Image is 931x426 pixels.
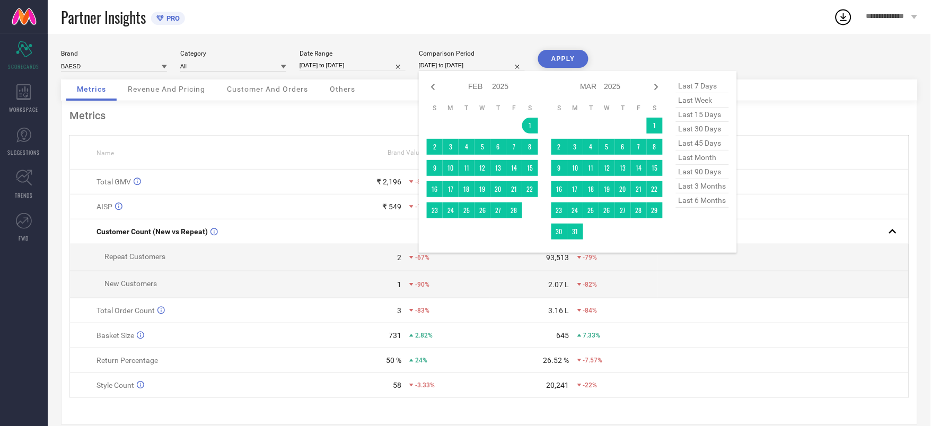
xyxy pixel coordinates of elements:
td: Thu Feb 27 2025 [490,202,506,218]
td: Fri Mar 21 2025 [631,181,647,197]
div: 50 % [386,356,401,365]
td: Sun Mar 23 2025 [551,202,567,218]
span: Revenue And Pricing [128,85,205,93]
td: Sat Feb 08 2025 [522,139,538,155]
td: Thu Mar 27 2025 [615,202,631,218]
div: 731 [389,331,401,340]
td: Sun Feb 02 2025 [427,139,443,155]
td: Thu Mar 13 2025 [615,160,631,176]
span: Metrics [77,85,106,93]
div: 1 [397,280,401,289]
th: Monday [567,104,583,112]
th: Tuesday [583,104,599,112]
div: Open download list [834,7,853,26]
div: 3 [397,306,401,315]
td: Tue Feb 25 2025 [459,202,475,218]
td: Fri Feb 07 2025 [506,139,522,155]
div: 26.52 % [543,356,569,365]
span: TRENDS [15,191,33,199]
td: Wed Mar 05 2025 [599,139,615,155]
span: Basket Size [96,331,134,340]
td: Mon Mar 03 2025 [567,139,583,155]
th: Thursday [490,104,506,112]
td: Tue Mar 04 2025 [583,139,599,155]
div: ₹ 549 [382,202,401,211]
td: Wed Feb 12 2025 [475,160,490,176]
td: Mon Mar 31 2025 [567,224,583,239]
td: Sun Feb 23 2025 [427,202,443,218]
td: Tue Feb 11 2025 [459,160,475,176]
span: AISP [96,202,112,211]
span: 24% [415,357,427,364]
div: Previous month [427,81,440,93]
span: -90% [415,281,429,288]
td: Sun Mar 16 2025 [551,181,567,197]
td: Tue Mar 11 2025 [583,160,599,176]
div: 2.07 L [549,280,569,289]
th: Saturday [647,104,663,112]
th: Sunday [551,104,567,112]
div: Metrics [69,109,909,122]
span: last 6 months [676,193,729,208]
th: Thursday [615,104,631,112]
span: SCORECARDS [8,63,40,70]
td: Sat Mar 01 2025 [647,118,663,134]
input: Select date range [300,60,406,71]
span: last 90 days [676,165,729,179]
td: Tue Mar 25 2025 [583,202,599,218]
td: Mon Feb 24 2025 [443,202,459,218]
button: APPLY [538,50,589,68]
span: Total GMV [96,177,131,186]
span: WORKSPACE [10,105,39,113]
span: last month [676,150,729,165]
td: Mon Mar 17 2025 [567,181,583,197]
td: Tue Mar 18 2025 [583,181,599,197]
th: Sunday [427,104,443,112]
span: -79% [583,254,598,261]
span: 7.33% [583,332,601,339]
td: Thu Mar 06 2025 [615,139,631,155]
td: Wed Mar 19 2025 [599,181,615,197]
span: -7.57% [583,357,603,364]
span: New Customers [104,279,157,288]
th: Tuesday [459,104,475,112]
td: Wed Mar 26 2025 [599,202,615,218]
td: Mon Feb 03 2025 [443,139,459,155]
div: 2 [397,253,401,262]
span: -3.33% [415,381,435,389]
span: last 45 days [676,136,729,150]
td: Thu Mar 20 2025 [615,181,631,197]
td: Wed Feb 19 2025 [475,181,490,197]
span: -19% [415,203,429,210]
td: Fri Mar 28 2025 [631,202,647,218]
td: Sat Feb 01 2025 [522,118,538,134]
td: Sun Mar 09 2025 [551,160,567,176]
td: Fri Feb 14 2025 [506,160,522,176]
span: -22% [583,381,598,389]
span: Style Count [96,381,134,389]
div: Comparison Period [419,50,525,57]
td: Sat Feb 22 2025 [522,181,538,197]
div: ₹ 2,196 [376,177,401,186]
th: Friday [506,104,522,112]
div: 645 [557,331,569,340]
input: Select comparison period [419,60,525,71]
span: Customer And Orders [227,85,308,93]
td: Sat Mar 15 2025 [647,160,663,176]
div: 3.16 L [549,306,569,315]
td: Tue Feb 04 2025 [459,139,475,155]
th: Saturday [522,104,538,112]
td: Sat Mar 29 2025 [647,202,663,218]
div: Date Range [300,50,406,57]
span: Total Order Count [96,306,155,315]
span: last 15 days [676,108,729,122]
div: Category [180,50,286,57]
td: Fri Feb 21 2025 [506,181,522,197]
div: 58 [393,381,401,389]
th: Friday [631,104,647,112]
td: Thu Feb 20 2025 [490,181,506,197]
td: Mon Feb 17 2025 [443,181,459,197]
td: Tue Feb 18 2025 [459,181,475,197]
span: Partner Insights [61,6,146,28]
td: Thu Feb 13 2025 [490,160,506,176]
